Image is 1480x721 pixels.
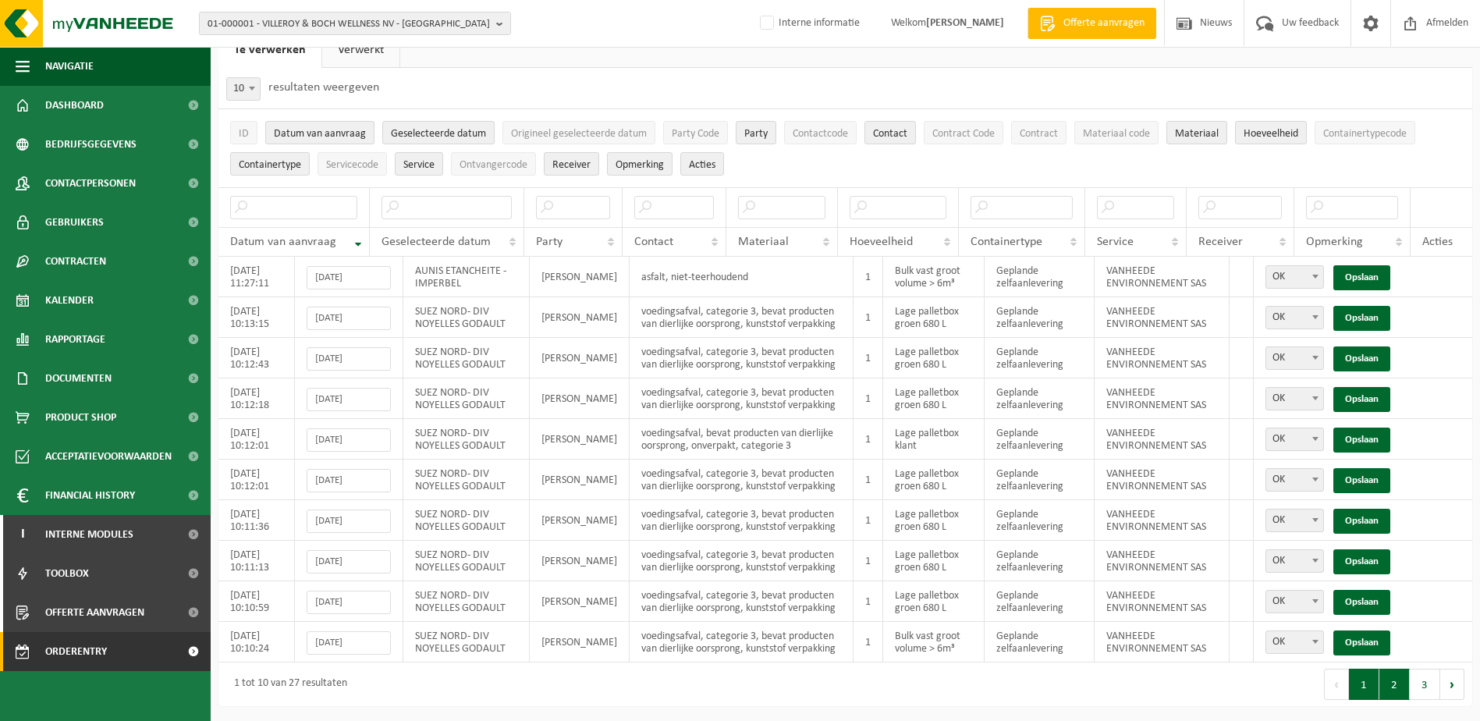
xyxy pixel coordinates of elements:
td: 1 [854,541,883,581]
td: Geplande zelfaanlevering [985,378,1095,419]
span: OK [1265,549,1324,573]
td: 1 [854,500,883,541]
button: OpmerkingOpmerking: Activate to sort [607,152,673,176]
span: Hoeveelheid [850,236,913,248]
td: voedingsafval, categorie 3, bevat producten van dierlijke oorsprong, kunststof verpakking [630,622,854,662]
td: 1 [854,419,883,460]
a: Opslaan [1333,428,1390,453]
strong: [PERSON_NAME] [926,17,1004,29]
label: Interne informatie [757,12,860,35]
td: voedingsafval, categorie 3, bevat producten van dierlijke oorsprong, kunststof verpakking [630,297,854,338]
td: Geplande zelfaanlevering [985,297,1095,338]
td: Geplande zelfaanlevering [985,581,1095,622]
td: Bulk vast groot volume > 6m³ [883,257,985,297]
button: ServiceService: Activate to sort [395,152,443,176]
button: ServicecodeServicecode: Activate to sort [318,152,387,176]
a: Opslaan [1333,346,1390,371]
span: Dashboard [45,86,104,125]
button: Contract CodeContract Code: Activate to sort [924,121,1003,144]
span: OK [1266,347,1323,369]
button: Previous [1324,669,1349,700]
span: OK [1266,631,1323,653]
td: SUEZ NORD- DIV NOYELLES GODAULT [403,297,530,338]
button: HoeveelheidHoeveelheid: Activate to sort [1235,121,1307,144]
span: Acties [1422,236,1453,248]
button: Geselecteerde datumGeselecteerde datum: Activate to sort [382,121,495,144]
span: OK [1265,468,1324,492]
td: SUEZ NORD- DIV NOYELLES GODAULT [403,500,530,541]
span: Hoeveelheid [1244,128,1298,140]
span: Geselecteerde datum [391,128,486,140]
span: Navigatie [45,47,94,86]
td: Geplande zelfaanlevering [985,419,1095,460]
span: 10 [226,77,261,101]
span: Service [1097,236,1134,248]
a: Opslaan [1333,387,1390,412]
td: [DATE] 11:27:11 [218,257,295,297]
td: Geplande zelfaanlevering [985,460,1095,500]
span: OK [1265,306,1324,329]
td: VANHEEDE ENVIRONNEMENT SAS [1095,622,1230,662]
span: Opmerking [1306,236,1363,248]
td: VANHEEDE ENVIRONNEMENT SAS [1095,338,1230,378]
span: OK [1266,388,1323,410]
span: ID [239,128,249,140]
td: asfalt, niet-teerhoudend [630,257,854,297]
td: SUEZ NORD- DIV NOYELLES GODAULT [403,622,530,662]
span: Contact [873,128,907,140]
button: ContainertypeContainertype: Activate to sort [230,152,310,176]
span: Materiaal [1175,128,1219,140]
td: VANHEEDE ENVIRONNEMENT SAS [1095,257,1230,297]
td: [PERSON_NAME] [530,622,630,662]
span: Receiver [1198,236,1243,248]
span: Gebruikers [45,203,104,242]
a: Opslaan [1333,630,1390,655]
td: [DATE] 10:12:18 [218,378,295,419]
td: 1 [854,297,883,338]
span: Contract Code [932,128,995,140]
span: OK [1265,509,1324,532]
button: ContactcodeContactcode: Activate to sort [784,121,857,144]
span: Offerte aanvragen [45,593,144,632]
td: 1 [854,622,883,662]
button: ReceiverReceiver: Activate to sort [544,152,599,176]
a: Opslaan [1333,468,1390,493]
span: Contracten [45,242,106,281]
span: 01-000001 - VILLEROY & BOCH WELLNESS NV - [GEOGRAPHIC_DATA] [208,12,490,36]
td: [DATE] 10:12:01 [218,460,295,500]
td: [DATE] 10:11:13 [218,541,295,581]
span: OK [1266,266,1323,288]
span: OK [1265,346,1324,370]
span: Contract [1020,128,1058,140]
td: SUEZ NORD- DIV NOYELLES GODAULT [403,541,530,581]
a: Te verwerken [218,32,321,68]
span: OK [1266,591,1323,613]
td: 1 [854,378,883,419]
span: Contactpersonen [45,164,136,203]
td: VANHEEDE ENVIRONNEMENT SAS [1095,500,1230,541]
button: ContractContract: Activate to sort [1011,121,1067,144]
span: Party [744,128,768,140]
span: Containertype [971,236,1042,248]
button: Next [1440,669,1464,700]
td: AUNIS ETANCHEITE - IMPERBEL [403,257,530,297]
span: OK [1265,590,1324,613]
td: Lage palletbox groen 680 L [883,378,985,419]
td: voedingsafval, categorie 3, bevat producten van dierlijke oorsprong, kunststof verpakking [630,460,854,500]
td: VANHEEDE ENVIRONNEMENT SAS [1095,460,1230,500]
button: Materiaal codeMateriaal code: Activate to sort [1074,121,1159,144]
span: OK [1265,265,1324,289]
span: Opmerking [616,159,664,171]
td: Geplande zelfaanlevering [985,500,1095,541]
div: 1 tot 10 van 27 resultaten [226,670,347,698]
td: 1 [854,338,883,378]
span: I [16,515,30,554]
button: Origineel geselecteerde datumOrigineel geselecteerde datum: Activate to sort [502,121,655,144]
td: Geplande zelfaanlevering [985,541,1095,581]
button: MateriaalMateriaal: Activate to sort [1166,121,1227,144]
span: Offerte aanvragen [1059,16,1148,31]
td: voedingsafval, categorie 3, bevat producten van dierlijke oorsprong, kunststof verpakking [630,378,854,419]
button: OntvangercodeOntvangercode: Activate to sort [451,152,536,176]
span: Receiver [552,159,591,171]
td: Lage palletbox groen 680 L [883,338,985,378]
